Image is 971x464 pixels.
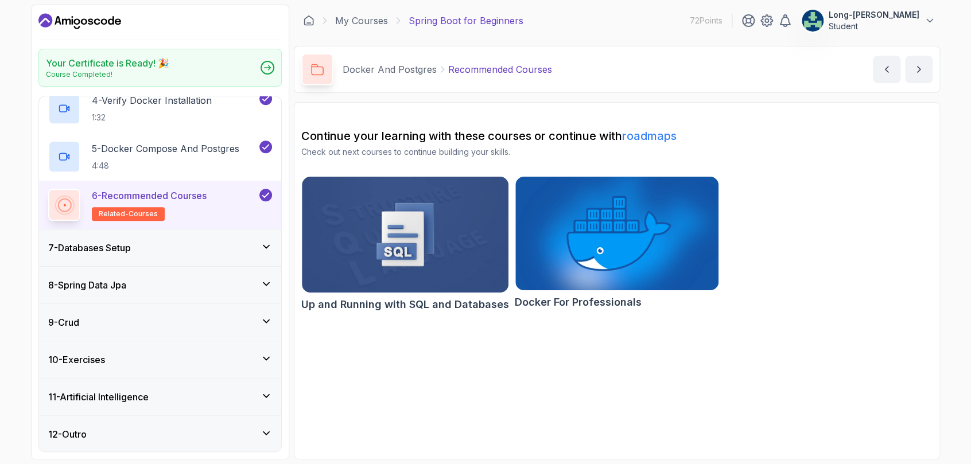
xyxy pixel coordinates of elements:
p: Docker And Postgres [343,63,437,76]
p: 1:32 [92,112,212,123]
button: next content [905,56,933,83]
img: Up and Running with SQL and Databases card [302,177,508,293]
p: 6 - Recommended Courses [92,189,207,202]
h2: Up and Running with SQL and Databases [301,297,509,313]
button: previous content [873,56,900,83]
button: user profile imageLong-[PERSON_NAME]Student [801,9,935,32]
p: Long-[PERSON_NAME] [829,9,919,21]
p: Course Completed! [46,70,169,79]
a: Dashboard [303,15,314,26]
p: 4:48 [92,160,239,171]
h3: 12 - Outro [48,427,87,441]
button: 8-Spring Data Jpa [39,267,281,303]
a: Dashboard [38,12,121,30]
p: Recommended Courses [448,63,552,76]
a: roadmaps [622,129,677,143]
h2: Continue your learning with these courses or continue with [301,128,933,144]
h2: Your Certificate is Ready! 🎉 [46,56,169,70]
p: 4 - Verify Docker Installation [92,93,212,107]
h3: 11 - Artificial Intelligence [48,390,149,404]
span: related-courses [99,209,158,219]
img: Docker For Professionals card [515,177,718,290]
h3: 10 - Exercises [48,353,105,366]
h3: 9 - Crud [48,315,79,329]
button: 4-Verify Docker Installation1:32 [48,92,272,124]
button: 9-Crud [39,304,281,341]
p: 5 - Docker Compose And Postgres [92,142,239,155]
img: user profile image [802,10,824,32]
h3: 8 - Spring Data Jpa [48,278,126,292]
button: 10-Exercises [39,341,281,378]
p: 72 Points [690,15,723,26]
h2: Docker For Professionals [515,294,642,310]
a: Docker For Professionals cardDocker For Professionals [515,176,719,310]
a: Your Certificate is Ready! 🎉Course Completed! [38,49,282,87]
p: Student [829,21,919,32]
a: My Courses [335,14,388,28]
h3: 7 - Databases Setup [48,241,131,255]
a: Up and Running with SQL and Databases cardUp and Running with SQL and Databases [301,176,509,313]
p: Spring Boot for Beginners [409,14,523,28]
p: Check out next courses to continue building your skills. [301,146,933,158]
button: 6-Recommended Coursesrelated-courses [48,189,272,221]
button: 11-Artificial Intelligence [39,379,281,415]
button: 7-Databases Setup [39,229,281,266]
button: 5-Docker Compose And Postgres4:48 [48,141,272,173]
button: 12-Outro [39,416,281,453]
